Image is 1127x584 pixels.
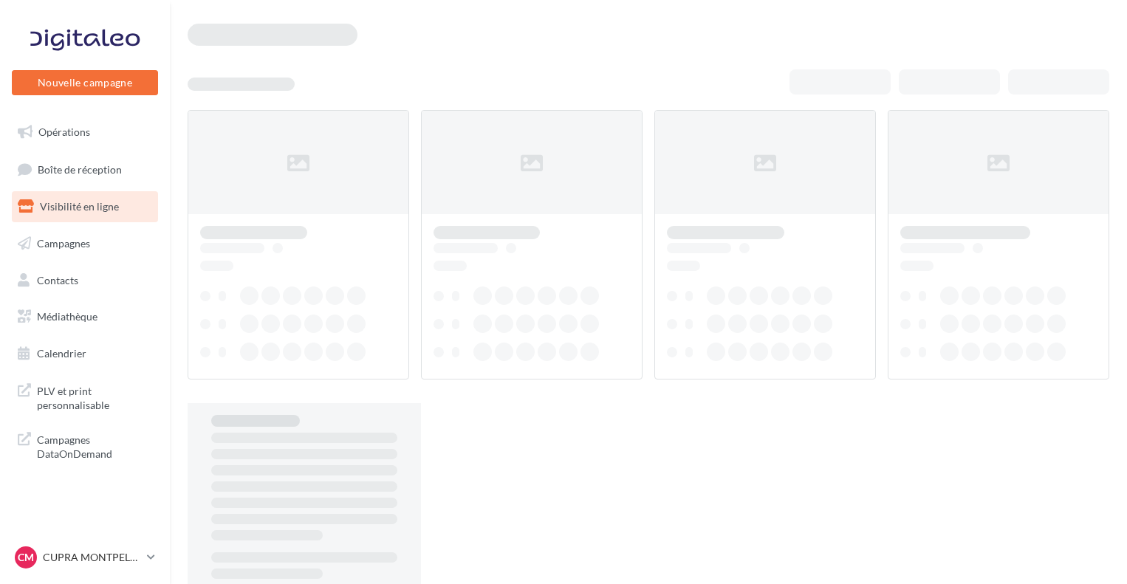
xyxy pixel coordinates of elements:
[9,301,161,332] a: Médiathèque
[9,375,161,419] a: PLV et print personnalisable
[38,162,122,175] span: Boîte de réception
[37,430,152,461] span: Campagnes DataOnDemand
[9,338,161,369] a: Calendrier
[40,200,119,213] span: Visibilité en ligne
[12,543,158,571] a: CM CUPRA MONTPELLIER
[9,191,161,222] a: Visibilité en ligne
[38,126,90,138] span: Opérations
[12,70,158,95] button: Nouvelle campagne
[37,347,86,360] span: Calendrier
[9,228,161,259] a: Campagnes
[9,117,161,148] a: Opérations
[37,273,78,286] span: Contacts
[37,237,90,250] span: Campagnes
[18,550,34,565] span: CM
[9,424,161,467] a: Campagnes DataOnDemand
[37,381,152,413] span: PLV et print personnalisable
[43,550,141,565] p: CUPRA MONTPELLIER
[9,265,161,296] a: Contacts
[9,154,161,185] a: Boîte de réception
[37,310,97,323] span: Médiathèque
